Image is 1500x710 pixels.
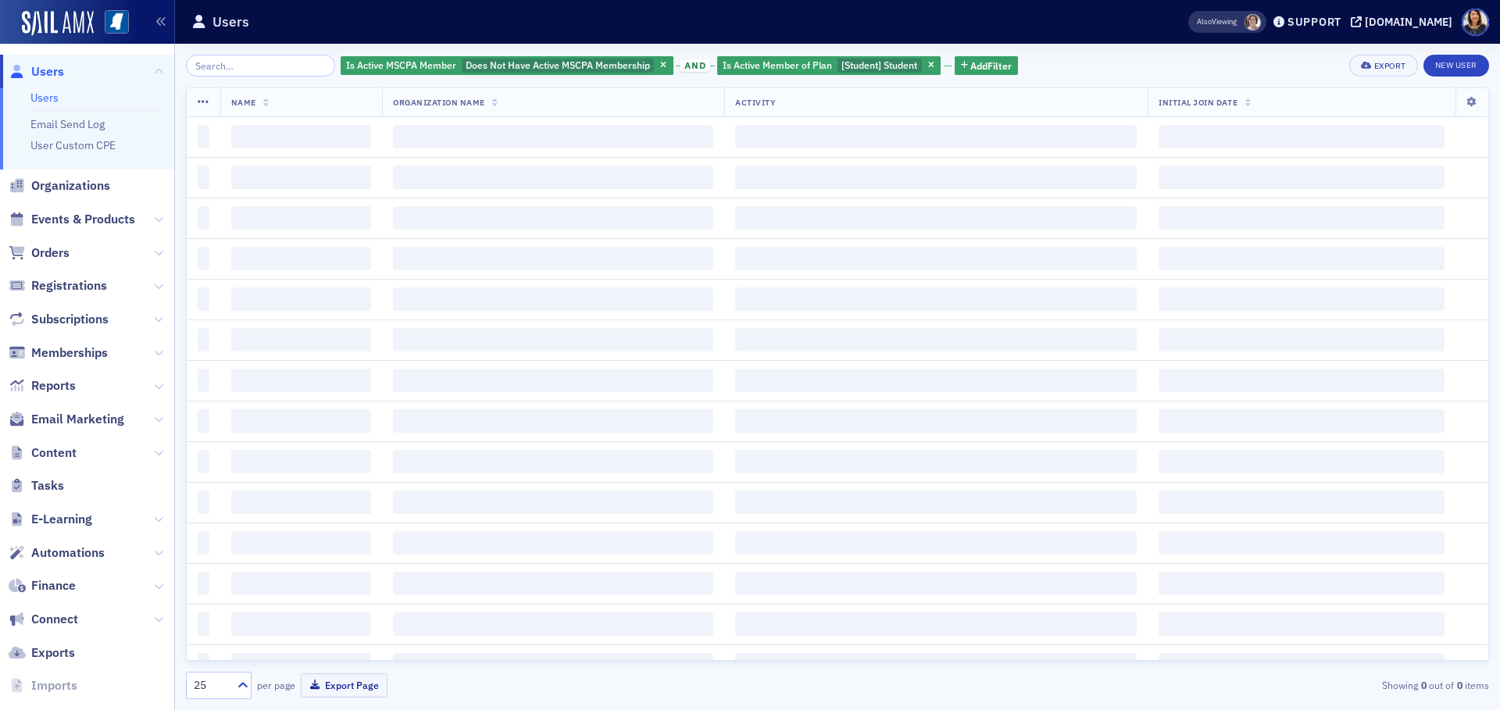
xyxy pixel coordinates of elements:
[735,97,776,108] span: Activity
[31,544,105,562] span: Automations
[9,244,70,262] a: Orders
[1159,166,1445,189] span: ‌
[31,63,64,80] span: Users
[31,444,77,462] span: Content
[9,311,109,328] a: Subscriptions
[9,511,92,528] a: E-Learning
[466,59,650,71] span: Does Not Have Active MSCPA Membership
[31,177,110,194] span: Organizations
[955,56,1019,76] button: AddFilter
[31,411,124,428] span: Email Marketing
[31,344,108,362] span: Memberships
[9,211,135,228] a: Events & Products
[9,611,78,628] a: Connect
[198,328,209,351] span: ‌
[735,531,1137,555] span: ‌
[231,612,371,636] span: ‌
[1159,97,1237,108] span: Initial Join Date
[94,10,129,37] a: View Homepage
[257,678,295,692] label: per page
[1159,531,1445,555] span: ‌
[231,572,371,595] span: ‌
[1245,14,1261,30] span: Lydia Carlisle
[393,450,713,473] span: ‌
[231,97,256,108] span: Name
[31,377,76,394] span: Reports
[231,450,371,473] span: ‌
[231,369,371,392] span: ‌
[393,409,713,433] span: ‌
[1159,247,1445,270] span: ‌
[198,125,209,148] span: ‌
[231,653,371,676] span: ‌
[198,369,209,392] span: ‌
[1365,15,1452,29] div: [DOMAIN_NAME]
[1159,125,1445,148] span: ‌
[31,277,107,294] span: Registrations
[676,59,715,72] button: and
[970,59,1012,73] span: Add Filter
[9,377,76,394] a: Reports
[393,206,713,230] span: ‌
[198,572,209,595] span: ‌
[231,328,371,351] span: ‌
[393,612,713,636] span: ‌
[198,450,209,473] span: ‌
[212,12,249,31] h1: Users
[9,677,77,694] a: Imports
[393,97,485,108] span: Organization Name
[393,653,713,676] span: ‌
[9,577,76,594] a: Finance
[393,369,713,392] span: ‌
[231,287,371,311] span: ‌
[31,677,77,694] span: Imports
[735,166,1137,189] span: ‌
[198,653,209,676] span: ‌
[31,477,64,494] span: Tasks
[9,63,64,80] a: Users
[9,277,107,294] a: Registrations
[1159,287,1445,311] span: ‌
[231,125,371,148] span: ‌
[393,247,713,270] span: ‌
[717,56,941,76] div: [Student] Student
[1159,328,1445,351] span: ‌
[1159,572,1445,595] span: ‌
[735,612,1137,636] span: ‌
[186,55,335,77] input: Search…
[735,206,1137,230] span: ‌
[198,612,209,636] span: ‌
[198,206,209,230] span: ‌
[31,211,135,228] span: Events & Products
[9,177,110,194] a: Organizations
[393,328,713,351] span: ‌
[1159,653,1445,676] span: ‌
[9,644,75,662] a: Exports
[30,91,59,105] a: Users
[735,287,1137,311] span: ‌
[194,677,228,694] div: 25
[231,166,371,189] span: ‌
[198,287,209,311] span: ‌
[9,411,124,428] a: Email Marketing
[680,59,710,72] span: and
[105,10,129,34] img: SailAMX
[1159,409,1445,433] span: ‌
[841,59,917,71] span: [Student] Student
[393,287,713,311] span: ‌
[9,444,77,462] a: Content
[231,491,371,514] span: ‌
[231,409,371,433] span: ‌
[1349,55,1417,77] button: Export
[1351,16,1458,27] button: [DOMAIN_NAME]
[9,344,108,362] a: Memberships
[31,244,70,262] span: Orders
[341,56,673,76] div: Does Not Have Active MSCPA Membership
[1159,450,1445,473] span: ‌
[735,409,1137,433] span: ‌
[393,491,713,514] span: ‌
[735,247,1137,270] span: ‌
[735,572,1137,595] span: ‌
[198,491,209,514] span: ‌
[1159,206,1445,230] span: ‌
